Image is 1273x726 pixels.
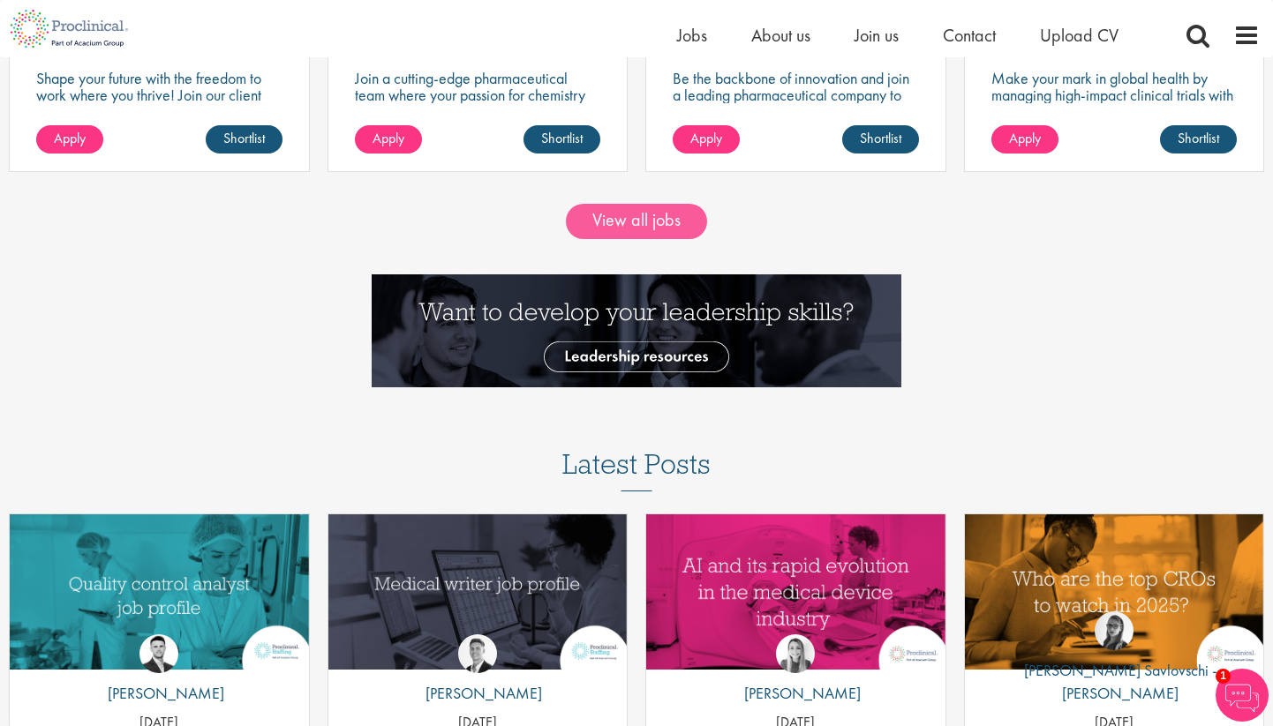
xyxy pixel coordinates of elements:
[54,129,86,147] span: Apply
[524,125,600,153] a: Shortlist
[1040,24,1119,47] a: Upload CV
[566,204,707,239] a: View all jobs
[943,24,996,47] a: Contact
[1009,129,1041,147] span: Apply
[1095,611,1134,650] img: Theodora Savlovschi - Wicks
[355,125,422,153] a: Apply
[731,682,861,705] p: [PERSON_NAME]
[673,70,919,137] p: Be the backbone of innovation and join a leading pharmaceutical company to help keep life-changin...
[94,634,224,714] a: Joshua Godden [PERSON_NAME]
[842,125,919,153] a: Shortlist
[673,125,740,153] a: Apply
[690,129,722,147] span: Apply
[965,514,1264,670] img: Top 10 CROs 2025 | Proclinical
[965,659,1264,704] p: [PERSON_NAME] Savlovschi - [PERSON_NAME]
[10,514,309,670] a: Link to a post
[412,682,542,705] p: [PERSON_NAME]
[36,70,282,137] p: Shape your future with the freedom to work where you thrive! Join our client with this Director p...
[328,514,628,670] img: Medical writer job profile
[139,634,178,673] img: Joshua Godden
[646,514,945,670] a: Link to a post
[1160,125,1237,153] a: Shortlist
[965,514,1264,670] a: Link to a post
[36,125,103,153] a: Apply
[373,129,404,147] span: Apply
[94,682,224,705] p: [PERSON_NAME]
[991,70,1238,120] p: Make your mark in global health by managing high-impact clinical trials with a leading CRO.
[991,125,1058,153] a: Apply
[355,70,601,137] p: Join a cutting-edge pharmaceutical team where your passion for chemistry will help shape the futu...
[372,319,901,338] a: Want to develop your leadership skills? See our Leadership Resources
[1216,669,1269,722] img: Chatbot
[677,24,707,47] a: Jobs
[776,634,815,673] img: Hannah Burke
[372,274,901,387] img: Want to develop your leadership skills? See our Leadership Resources
[855,24,899,47] a: Join us
[562,449,711,491] h3: Latest Posts
[412,634,542,714] a: George Watson [PERSON_NAME]
[206,125,282,153] a: Shortlist
[10,514,309,670] img: quality control analyst job profile
[458,634,497,673] img: George Watson
[965,611,1264,713] a: Theodora Savlovschi - Wicks [PERSON_NAME] Savlovschi - [PERSON_NAME]
[328,514,628,670] a: Link to a post
[731,634,861,714] a: Hannah Burke [PERSON_NAME]
[1216,669,1231,684] span: 1
[751,24,810,47] a: About us
[646,514,945,670] img: AI and Its Impact on the Medical Device Industry | Proclinical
